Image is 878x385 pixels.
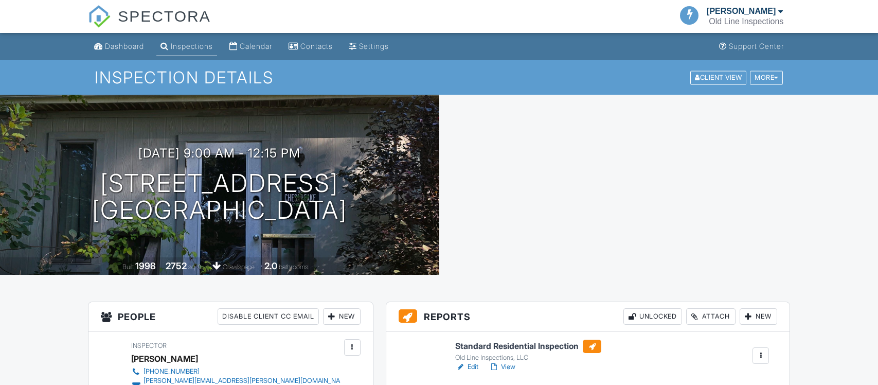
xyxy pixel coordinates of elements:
[264,260,277,271] div: 2.0
[131,351,198,366] div: [PERSON_NAME]
[623,308,682,325] div: Unlocked
[709,16,783,27] div: Old Line Inspections
[188,263,203,271] span: sq. ft.
[455,340,601,362] a: Standard Residential Inspection Old Line Inspections, LLC
[131,366,342,377] a: [PHONE_NUMBER]
[455,354,601,362] div: Old Line Inspections, LLC
[707,6,776,16] div: [PERSON_NAME]
[138,146,300,160] h3: [DATE] 9:00 am - 12:15 pm
[715,37,788,56] a: Support Center
[284,37,337,56] a: Contacts
[135,260,156,271] div: 1998
[455,340,601,353] h6: Standard Residential Inspection
[88,15,211,34] a: SPECTORA
[323,308,361,325] div: New
[386,302,790,331] h3: Reports
[92,170,347,224] h1: [STREET_ADDRESS] [GEOGRAPHIC_DATA]
[455,362,478,372] a: Edit
[171,42,213,50] div: Inspections
[144,367,200,376] div: [PHONE_NUMBER]
[218,308,319,325] div: Disable Client CC Email
[689,73,749,81] a: Client View
[122,263,134,271] span: Built
[489,362,515,372] a: View
[686,308,736,325] div: Attach
[156,37,217,56] a: Inspections
[359,42,389,50] div: Settings
[166,260,187,271] div: 2752
[90,37,148,56] a: Dashboard
[300,42,333,50] div: Contacts
[729,42,784,50] div: Support Center
[88,302,373,331] h3: People
[750,71,783,84] div: More
[279,263,308,271] span: bathrooms
[88,5,111,28] img: The Best Home Inspection Software - Spectora
[95,68,784,86] h1: Inspection Details
[131,342,167,349] span: Inspector
[225,37,276,56] a: Calendar
[345,37,393,56] a: Settings
[105,42,144,50] div: Dashboard
[118,5,211,27] span: SPECTORA
[740,308,777,325] div: New
[223,263,255,271] span: crawlspace
[240,42,272,50] div: Calendar
[690,71,746,84] div: Client View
